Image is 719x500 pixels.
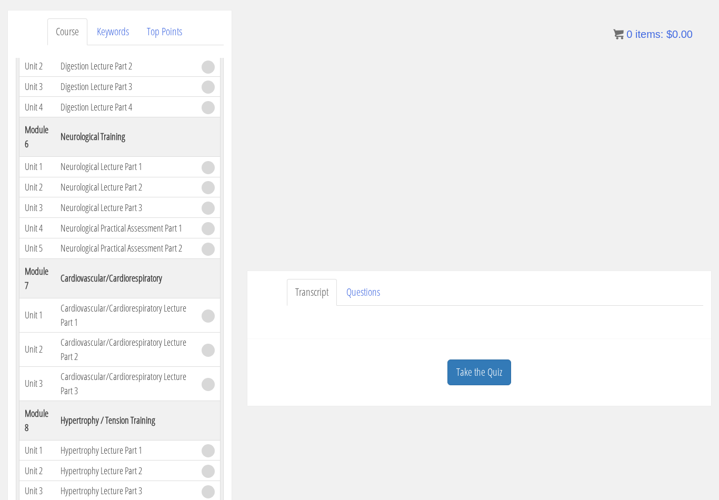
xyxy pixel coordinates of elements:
td: Unit 2 [19,332,56,366]
a: Questions [338,279,388,306]
td: Neurological Practical Assessment Part 1 [55,218,196,238]
a: Keywords [88,18,137,45]
td: Unit 2 [19,177,56,197]
th: Neurological Training [55,117,196,156]
td: Hypertrophy Lecture Part 2 [55,461,196,481]
td: Digestion Lecture Part 4 [55,97,196,117]
th: Module 7 [19,258,56,298]
img: icon11.png [613,29,624,39]
td: Unit 3 [19,76,56,97]
td: Unit 4 [19,218,56,238]
span: $ [666,28,672,40]
td: Neurological Lecture Part 2 [55,177,196,197]
th: Cardiovascular/Cardiorespiratory [55,258,196,298]
td: Unit 1 [19,440,56,461]
a: Take the Quiz [447,359,511,385]
a: Transcript [287,279,337,306]
td: Unit 2 [19,56,56,76]
td: Digestion Lecture Part 2 [55,56,196,76]
td: Cardiovascular/Cardiorespiratory Lecture Part 3 [55,366,196,401]
a: 0 items: $0.00 [613,28,693,40]
td: Cardiovascular/Cardiorespiratory Lecture Part 2 [55,332,196,366]
td: Hypertrophy Lecture Part 1 [55,440,196,461]
td: Unit 1 [19,298,56,332]
td: Neurological Lecture Part 3 [55,197,196,218]
td: Unit 3 [19,366,56,401]
th: Module 6 [19,117,56,156]
th: Module 8 [19,401,56,440]
td: Cardiovascular/Cardiorespiratory Lecture Part 1 [55,298,196,332]
td: Unit 5 [19,238,56,258]
a: Top Points [138,18,191,45]
td: Neurological Practical Assessment Part 2 [55,238,196,258]
th: Hypertrophy / Tension Training [55,401,196,440]
a: Course [47,18,87,45]
td: Unit 2 [19,461,56,481]
bdi: 0.00 [666,28,693,40]
td: Unit 3 [19,197,56,218]
td: Neurological Lecture Part 1 [55,156,196,177]
td: Unit 1 [19,156,56,177]
span: items: [635,28,663,40]
span: 0 [626,28,632,40]
td: Unit 4 [19,97,56,117]
td: Digestion Lecture Part 3 [55,76,196,97]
